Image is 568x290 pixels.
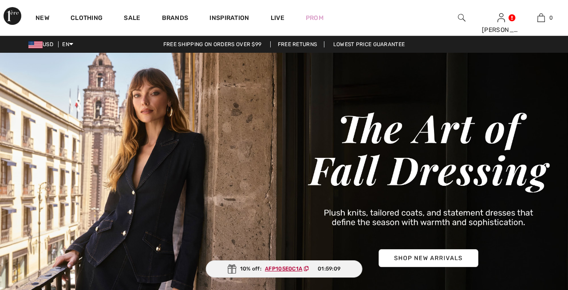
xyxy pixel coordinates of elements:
img: My Bag [537,12,545,23]
a: Sale [124,14,140,24]
span: 0 [549,14,553,22]
img: US Dollar [28,41,43,48]
a: Prom [306,13,323,23]
img: My Info [497,12,505,23]
span: 01:59:09 [318,265,340,273]
a: 0 [521,12,560,23]
a: Lowest Price Guarantee [326,41,412,47]
img: 1ère Avenue [4,7,21,25]
span: USD [28,41,57,47]
a: Clothing [71,14,103,24]
a: Live [271,13,284,23]
a: Free Returns [270,41,325,47]
a: Brands [162,14,189,24]
img: Gift.svg [228,264,237,274]
a: Free shipping on orders over $99 [156,41,269,47]
span: Inspiration [209,14,249,24]
span: EN [62,41,73,47]
ins: AFP105E0C1A [265,266,302,272]
a: Sign In [497,13,505,22]
img: search the website [458,12,465,23]
div: 10% off: [206,260,363,278]
a: New [35,14,49,24]
div: [PERSON_NAME] [482,25,521,35]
